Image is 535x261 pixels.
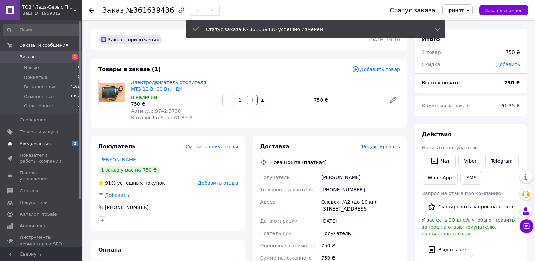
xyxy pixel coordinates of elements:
span: Аналитика [20,223,45,229]
span: Запрос на отзыв про компанию [422,191,501,196]
span: Дата отправки [260,218,298,224]
button: SMS [460,171,482,185]
span: 1052 [70,93,80,100]
span: 4162 [70,84,80,90]
div: Статус заказа [390,7,435,14]
span: Инструменты вебмастера и SEO [20,234,63,247]
button: Чат [425,154,456,168]
div: [PERSON_NAME] [320,171,401,184]
div: Вернуться назад [89,7,94,14]
div: Ваш ID: 1959312 [22,10,82,16]
span: Добавить отзыв [198,180,238,186]
span: Товары и услуги [20,129,58,135]
div: шт. [258,97,269,103]
span: 2 [72,141,78,146]
span: Новые [24,64,39,71]
span: 61.35 ₴ [501,103,520,108]
div: [PHONE_NUMBER] [320,184,401,196]
span: Доставка [260,143,290,150]
div: Заказ с приложения [98,35,162,44]
span: 91% [105,180,116,186]
span: Оплаченные [24,103,53,109]
span: У вас есть 30 дней, чтобы отправить запрос на отзыв покупателю, скопировав ссылку. [422,217,515,236]
div: Получатель [320,227,401,240]
div: 750 ₴ [506,49,520,56]
span: Оплата [98,247,121,253]
span: Заказ [102,6,124,14]
a: WhatsApp [422,171,458,185]
span: Скидка [422,62,440,67]
div: [PHONE_NUMBER] [104,204,149,211]
input: Поиск [3,24,80,36]
span: 1 [72,54,78,60]
span: Принятые [24,74,47,81]
span: Покупатель [98,143,135,150]
button: Скопировать запрос на отзыв [422,200,519,214]
span: Получатель [260,175,290,180]
a: Редактировать [386,93,400,107]
div: 750 ₴ [311,95,384,105]
div: Статус заказа № 361639436 успешно изменен! [206,26,418,33]
a: Электродвигатель отопителя МТЗ 12 В, 90 Вт, "ДК" [131,79,206,92]
span: Добавить товар [352,66,400,73]
span: Сменить покупателя [185,144,238,149]
a: Viber [458,154,482,168]
span: Уведомления [20,141,51,147]
img: Электродвигатель отопителя МТЗ 12 В, 90 Вт, "ДК" [99,83,125,103]
span: Плательщик [260,231,292,236]
span: Отзывы [20,188,38,194]
div: 1 заказ у вас на 750 ₴ [98,166,160,174]
a: [PERSON_NAME] [98,157,138,162]
span: Товары в заказе (1) [98,66,161,72]
span: ТОВ "Лада-Сервіс Плюс" [22,4,73,10]
span: Действия [422,131,451,138]
span: Всего к оплате [422,80,460,85]
div: 750 ₴ [131,101,217,107]
span: Оценочная стоимость [260,243,316,248]
a: Telegram [485,154,519,168]
span: В наличии [131,95,157,100]
span: 1 товар [422,49,441,55]
button: Заказ выполнен [479,5,528,15]
span: Написать покупателю [422,145,478,150]
span: 0 [77,103,80,109]
span: Выполненные [24,84,57,90]
span: Показатели работы компании [20,152,63,164]
span: Панель управления [20,170,63,182]
div: успешных покупок [98,179,165,186]
div: Нова Пошта (платная) [269,159,328,166]
span: Сообщения [20,117,46,123]
span: Заказы [20,54,36,60]
span: Каталог ProSale [20,211,57,217]
span: Заказ выполнен [485,8,523,13]
span: Добавить [496,62,520,67]
span: Артикул: 9742.3730 [131,108,181,114]
button: Выдать чек [422,243,473,257]
b: 750 ₴ [504,80,520,85]
span: Заказы и сообщения [20,42,68,48]
button: Чат с покупателем [520,219,533,233]
div: 750 ₴ [320,240,401,252]
span: Принят [445,8,464,13]
span: Отмененные [24,93,54,100]
span: Каталог ProSale: 61.35 ₴ [131,115,193,120]
span: Комиссия за заказ [422,103,469,108]
span: Редактировать [362,144,400,149]
span: Покупатели [20,200,48,206]
span: №361639436 [126,6,174,14]
span: Телефон получателя [260,187,313,192]
span: 7 [77,74,80,81]
div: Олевск, №2 (до 10 кг): [STREET_ADDRESS] [320,196,401,215]
span: Адрес [260,199,275,205]
span: 1 [77,64,80,71]
span: Добавить [105,192,129,198]
div: [DATE] [320,215,401,227]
